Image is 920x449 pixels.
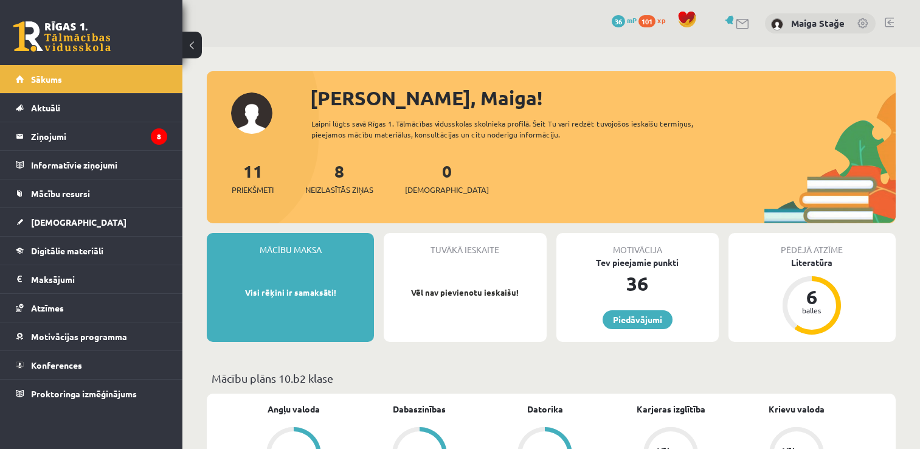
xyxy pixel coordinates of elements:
[310,83,896,113] div: [PERSON_NAME], Maiga!
[16,380,167,408] a: Proktoringa izmēģinājums
[268,403,320,416] a: Angļu valoda
[405,160,489,196] a: 0[DEMOGRAPHIC_DATA]
[612,15,625,27] span: 36
[556,269,719,298] div: 36
[232,160,274,196] a: 11Priekšmeti
[627,15,637,25] span: mP
[657,15,665,25] span: xp
[31,188,90,199] span: Mācību resursi
[16,265,167,293] a: Maksājumi
[603,310,673,329] a: Piedāvājumi
[390,287,540,299] p: Vēl nav pievienotu ieskaišu!
[16,351,167,379] a: Konferences
[638,15,671,25] a: 101 xp
[16,122,167,150] a: Ziņojumi8
[16,179,167,207] a: Mācību resursi
[405,184,489,196] span: [DEMOGRAPHIC_DATA]
[16,294,167,322] a: Atzīmes
[13,21,111,52] a: Rīgas 1. Tālmācības vidusskola
[794,307,830,314] div: balles
[31,331,127,342] span: Motivācijas programma
[16,151,167,179] a: Informatīvie ziņojumi
[31,265,167,293] legend: Maksājumi
[556,256,719,269] div: Tev pieejamie punkti
[728,256,896,269] div: Literatūra
[393,403,446,416] a: Dabaszinības
[16,94,167,122] a: Aktuāli
[31,217,126,228] span: [DEMOGRAPHIC_DATA]
[31,245,103,256] span: Digitālie materiāli
[637,403,705,416] a: Karjeras izglītība
[556,233,719,256] div: Motivācija
[794,287,830,307] div: 6
[527,403,563,416] a: Datorika
[728,233,896,256] div: Pēdējā atzīme
[384,233,546,256] div: Tuvākā ieskaite
[728,256,896,336] a: Literatūra 6 balles
[16,237,167,265] a: Digitālie materiāli
[31,151,167,179] legend: Informatīvie ziņojumi
[16,208,167,236] a: [DEMOGRAPHIC_DATA]
[232,184,274,196] span: Priekšmeti
[791,17,845,29] a: Maiga Stağe
[638,15,655,27] span: 101
[207,233,374,256] div: Mācību maksa
[305,160,373,196] a: 8Neizlasītās ziņas
[212,370,891,386] p: Mācību plāns 10.b2 klase
[31,302,64,313] span: Atzīmes
[213,287,368,299] p: Visi rēķini ir samaksāti!
[311,118,725,140] div: Laipni lūgts savā Rīgas 1. Tālmācības vidusskolas skolnieka profilā. Šeit Tu vari redzēt tuvojošo...
[16,65,167,93] a: Sākums
[31,102,60,113] span: Aktuāli
[769,403,825,416] a: Krievu valoda
[31,122,167,150] legend: Ziņojumi
[31,360,82,371] span: Konferences
[305,184,373,196] span: Neizlasītās ziņas
[612,15,637,25] a: 36 mP
[31,388,137,399] span: Proktoringa izmēģinājums
[16,322,167,350] a: Motivācijas programma
[771,18,783,30] img: Maiga Stağe
[151,128,167,145] i: 8
[31,74,62,85] span: Sākums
